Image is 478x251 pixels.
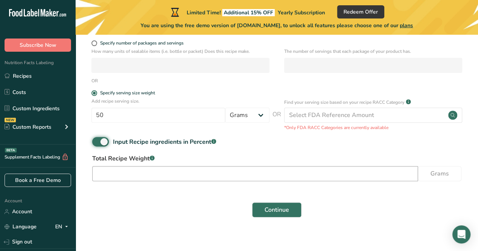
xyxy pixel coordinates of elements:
[284,48,462,55] p: The number of servings that each package of your product has.
[265,205,289,214] span: Continue
[169,8,325,17] div: Limited Time!
[5,118,16,122] div: NEW
[92,154,461,163] label: Total Recipe Weight
[222,9,275,16] span: Additional 15% OFF
[5,174,71,187] a: Book a Free Demo
[289,111,374,120] div: Select FDA Reference Amount
[91,108,225,123] input: Type your serving size here
[284,99,404,106] p: Find your serving size based on your recipe RACC Category
[418,166,461,181] button: Grams
[5,148,17,152] div: BETA
[272,110,281,131] span: OR
[252,202,302,217] button: Continue
[284,124,462,131] p: *Only FDA RACC Categories are currently available
[452,225,470,243] div: Open Intercom Messenger
[5,220,37,233] a: Language
[91,77,98,84] div: OR
[55,222,71,231] div: EN
[430,169,449,178] span: Grams
[91,48,269,55] p: How many units of sealable items (i.e. bottle or packet) Does this recipe make.
[141,22,413,29] span: You are using the free demo version of [DOMAIN_NAME], to unlock all features please choose one of...
[91,98,269,105] p: Add recipe serving size.
[97,40,184,46] span: Specify number of packages and servings
[113,137,216,146] div: Input Recipe ingredients in Percent
[400,22,413,29] span: plans
[20,41,56,49] span: Subscribe Now
[100,90,155,96] div: Specify serving size weight
[5,123,51,131] div: Custom Reports
[278,9,325,16] span: Yearly Subscription
[5,38,71,52] button: Subscribe Now
[337,5,384,18] button: Redeem Offer
[343,8,378,16] span: Redeem Offer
